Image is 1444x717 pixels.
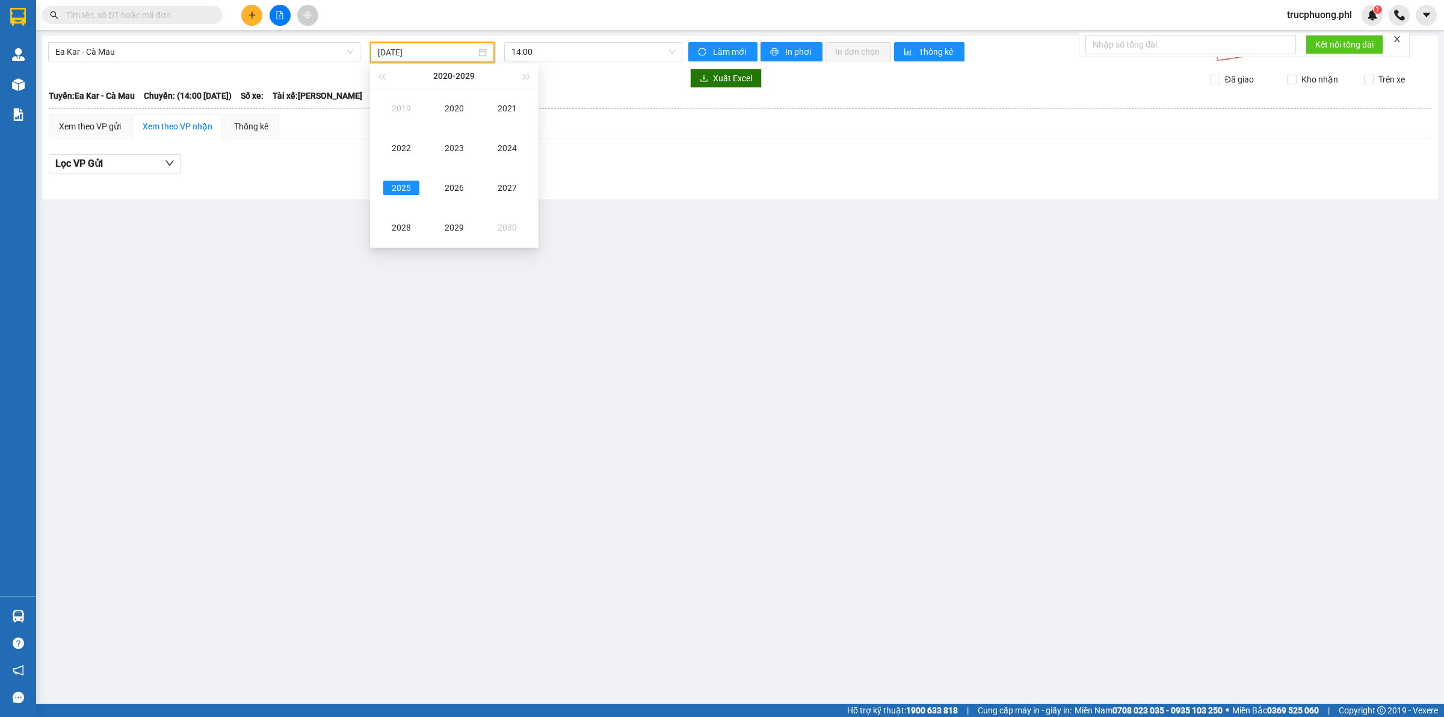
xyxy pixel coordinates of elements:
[481,168,534,208] td: 2027
[13,665,24,676] span: notification
[1297,73,1343,86] span: Kho nhận
[428,128,481,168] td: 2023
[276,11,284,19] span: file-add
[241,5,262,26] button: plus
[143,120,212,133] div: Xem theo VP nhận
[688,42,757,61] button: syncLàm mới
[785,45,813,58] span: In phơi
[489,141,525,155] div: 2024
[690,69,762,88] button: downloadXuất Excel
[248,11,256,19] span: plus
[273,89,362,102] span: Tài xế: [PERSON_NAME]
[1421,10,1432,20] span: caret-down
[383,101,419,116] div: 2019
[436,220,472,235] div: 2029
[1306,35,1383,54] button: Kết nối tổng đài
[1112,706,1223,715] strong: 0708 023 035 - 0935 103 250
[383,141,419,155] div: 2022
[383,181,419,195] div: 2025
[13,638,24,649] span: question-circle
[55,43,353,61] span: Ea Kar - Cà Mau
[698,48,708,57] span: sync
[1085,35,1296,54] input: Nhập số tổng đài
[1267,706,1319,715] strong: 0369 525 060
[511,43,675,61] span: 14:00
[375,208,428,247] td: 2028
[13,692,24,703] span: message
[894,42,964,61] button: bar-chartThống kê
[10,8,26,26] img: logo-vxr
[383,220,419,235] div: 2028
[1367,10,1378,20] img: icon-new-feature
[1277,7,1362,22] span: trucphuong.phl
[847,704,958,717] span: Hỗ trợ kỹ thuật:
[378,46,476,59] input: 05/04/2025
[66,8,208,22] input: Tìm tên, số ĐT hoặc mã đơn
[144,89,232,102] span: Chuyến: (14:00 [DATE])
[1315,38,1374,51] span: Kết nối tổng đài
[297,5,318,26] button: aim
[978,704,1072,717] span: Cung cấp máy in - giấy in:
[481,208,534,247] td: 2030
[1374,5,1382,14] sup: 1
[12,108,25,121] img: solution-icon
[270,5,291,26] button: file-add
[12,610,25,622] img: warehouse-icon
[761,42,822,61] button: printerIn phơi
[165,158,174,168] span: down
[1377,706,1386,715] span: copyright
[433,64,475,88] button: 2020-2029
[12,48,25,61] img: warehouse-icon
[234,120,268,133] div: Thống kê
[904,48,914,57] span: bar-chart
[375,168,428,208] td: 2025
[375,128,428,168] td: 2022
[12,78,25,91] img: warehouse-icon
[489,181,525,195] div: 2027
[1416,5,1437,26] button: caret-down
[49,154,181,173] button: Lọc VP Gửi
[1220,73,1259,86] span: Đã giao
[489,101,525,116] div: 2021
[50,11,58,19] span: search
[59,120,121,133] div: Xem theo VP gửi
[906,706,958,715] strong: 1900 633 818
[241,89,264,102] span: Số xe:
[1232,704,1319,717] span: Miền Bắc
[489,220,525,235] div: 2030
[967,704,969,717] span: |
[49,91,135,101] b: Tuyến: Ea Kar - Cà Mau
[1226,708,1229,713] span: ⚪️
[428,168,481,208] td: 2026
[481,88,534,128] td: 2021
[436,101,472,116] div: 2020
[1394,10,1405,20] img: phone-icon
[1075,704,1223,717] span: Miền Nam
[428,88,481,128] td: 2020
[1374,73,1410,86] span: Trên xe
[375,88,428,128] td: 2019
[1393,35,1401,43] span: close
[825,42,891,61] button: In đơn chọn
[713,45,748,58] span: Làm mới
[436,181,472,195] div: 2026
[1328,704,1330,717] span: |
[481,128,534,168] td: 2024
[1375,5,1380,14] span: 1
[55,156,103,171] span: Lọc VP Gửi
[436,141,472,155] div: 2023
[303,11,312,19] span: aim
[919,45,955,58] span: Thống kê
[770,48,780,57] span: printer
[428,208,481,247] td: 2029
